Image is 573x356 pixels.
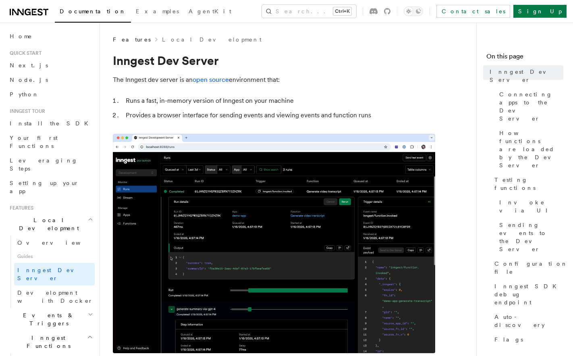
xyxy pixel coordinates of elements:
[494,313,563,329] span: Auto-discovery
[491,332,563,347] a: Flags
[6,73,95,87] a: Node.js
[10,180,79,194] span: Setting up your app
[490,68,563,84] span: Inngest Dev Server
[496,195,563,218] a: Invoke via UI
[491,173,563,195] a: Testing functions
[113,134,435,353] img: Dev Server Demo
[6,216,88,232] span: Local Development
[6,108,45,115] span: Inngest tour
[333,7,351,15] kbd: Ctrl+K
[17,239,100,246] span: Overview
[6,235,95,308] div: Local Development
[6,205,33,211] span: Features
[14,263,95,285] a: Inngest Dev Server
[6,176,95,198] a: Setting up your app
[14,250,95,263] span: Guides
[6,29,95,44] a: Home
[513,5,567,18] a: Sign Up
[494,335,523,344] span: Flags
[10,32,32,40] span: Home
[494,260,568,276] span: Configuration file
[60,8,126,15] span: Documentation
[499,198,563,214] span: Invoke via UI
[113,35,151,44] span: Features
[6,213,95,235] button: Local Development
[184,2,236,22] a: AgentKit
[6,311,88,327] span: Events & Triggers
[491,279,563,310] a: Inngest SDK debug endpoint
[436,5,510,18] a: Contact sales
[499,129,563,169] span: How functions are loaded by the Dev Server
[499,221,563,253] span: Sending events to the Dev Server
[10,135,58,149] span: Your first Functions
[123,95,435,106] li: Runs a fast, in-memory version of Inngest on your machine
[193,76,229,83] a: open source
[6,58,95,73] a: Next.js
[486,52,563,65] h4: On this page
[6,50,42,56] span: Quick start
[499,90,563,123] span: Connecting apps to the Dev Server
[486,65,563,87] a: Inngest Dev Server
[496,87,563,126] a: Connecting apps to the Dev Server
[10,77,48,83] span: Node.js
[262,5,356,18] button: Search...Ctrl+K
[17,289,93,304] span: Development with Docker
[10,91,39,98] span: Python
[10,62,48,69] span: Next.js
[6,331,95,353] button: Inngest Functions
[113,74,435,85] p: The Inngest dev server is an environment that:
[6,334,87,350] span: Inngest Functions
[123,110,435,121] li: Provides a browser interface for sending events and viewing events and function runs
[496,218,563,256] a: Sending events to the Dev Server
[6,87,95,102] a: Python
[14,285,95,308] a: Development with Docker
[404,6,423,16] button: Toggle dark mode
[494,176,563,192] span: Testing functions
[6,116,95,131] a: Install the SDK
[10,157,78,172] span: Leveraging Steps
[496,126,563,173] a: How functions are loaded by the Dev Server
[491,256,563,279] a: Configuration file
[131,2,184,22] a: Examples
[17,267,86,281] span: Inngest Dev Server
[189,8,231,15] span: AgentKit
[6,308,95,331] button: Events & Triggers
[162,35,262,44] a: Local Development
[136,8,179,15] span: Examples
[55,2,131,23] a: Documentation
[491,310,563,332] a: Auto-discovery
[14,235,95,250] a: Overview
[494,282,563,306] span: Inngest SDK debug endpoint
[6,153,95,176] a: Leveraging Steps
[113,53,435,68] h1: Inngest Dev Server
[6,131,95,153] a: Your first Functions
[10,120,93,127] span: Install the SDK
